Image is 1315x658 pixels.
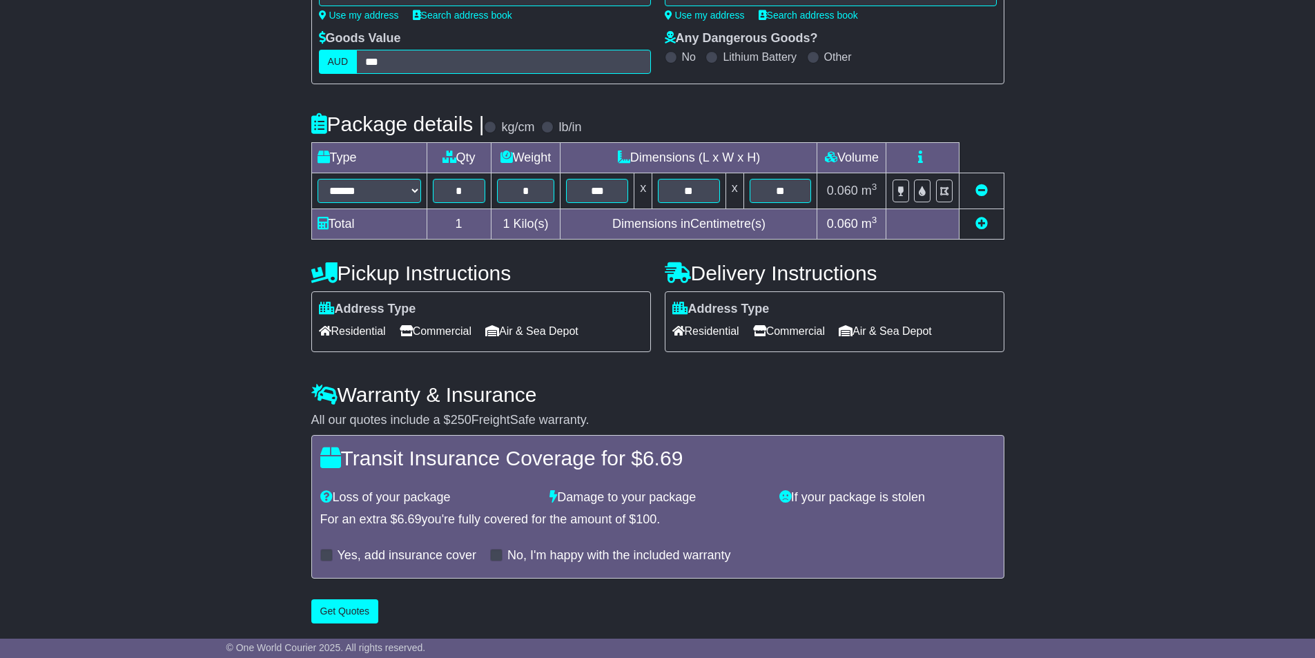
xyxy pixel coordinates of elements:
span: Air & Sea Depot [485,320,578,342]
td: Qty [427,143,491,173]
span: Commercial [753,320,825,342]
a: Use my address [665,10,745,21]
td: 1 [427,209,491,240]
span: 100 [636,512,656,526]
span: © One World Courier 2025. All rights reserved. [226,642,426,653]
h4: Pickup Instructions [311,262,651,284]
td: Weight [491,143,561,173]
span: 250 [451,413,471,427]
span: Residential [672,320,739,342]
span: m [861,184,877,197]
span: 6.69 [398,512,422,526]
td: Dimensions (L x W x H) [561,143,817,173]
span: Residential [319,320,386,342]
h4: Package details | [311,113,485,135]
label: No, I'm happy with the included warranty [507,548,731,563]
a: Add new item [975,217,988,231]
h4: Transit Insurance Coverage for $ [320,447,995,470]
a: Remove this item [975,184,988,197]
td: x [634,173,652,209]
div: Loss of your package [313,490,543,505]
span: m [861,217,877,231]
a: Search address book [759,10,858,21]
sup: 3 [872,182,877,192]
td: x [725,173,743,209]
h4: Delivery Instructions [665,262,1004,284]
label: AUD [319,50,358,74]
div: All our quotes include a $ FreightSafe warranty. [311,413,1004,428]
div: Damage to your package [543,490,772,505]
a: Search address book [413,10,512,21]
label: Other [824,50,852,64]
label: No [682,50,696,64]
label: Address Type [672,302,770,317]
span: 0.060 [827,184,858,197]
label: Address Type [319,302,416,317]
span: 1 [503,217,509,231]
div: If your package is stolen [772,490,1002,505]
td: Kilo(s) [491,209,561,240]
label: Goods Value [319,31,401,46]
span: Commercial [400,320,471,342]
td: Type [311,143,427,173]
span: Air & Sea Depot [839,320,932,342]
label: Yes, add insurance cover [338,548,476,563]
td: Volume [817,143,886,173]
button: Get Quotes [311,599,379,623]
label: lb/in [558,120,581,135]
label: kg/cm [501,120,534,135]
td: Dimensions in Centimetre(s) [561,209,817,240]
a: Use my address [319,10,399,21]
td: Total [311,209,427,240]
span: 0.060 [827,217,858,231]
label: Lithium Battery [723,50,797,64]
label: Any Dangerous Goods? [665,31,818,46]
h4: Warranty & Insurance [311,383,1004,406]
sup: 3 [872,215,877,225]
div: For an extra $ you're fully covered for the amount of $ . [320,512,995,528]
span: 6.69 [643,447,683,470]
